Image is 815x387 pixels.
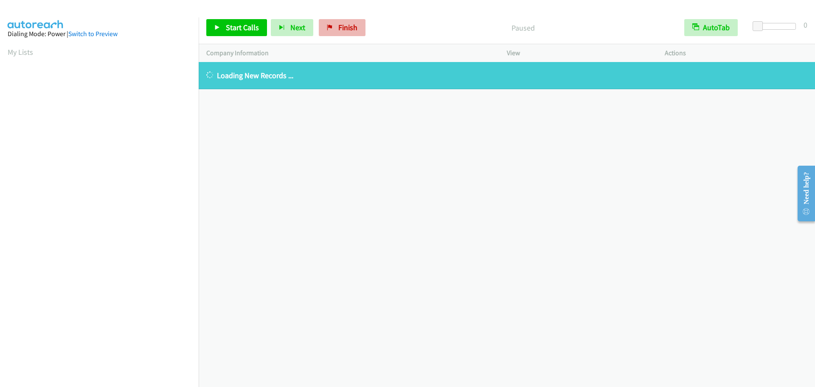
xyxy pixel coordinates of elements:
[8,47,33,57] a: My Lists
[271,19,313,36] button: Next
[684,19,738,36] button: AutoTab
[804,19,807,31] div: 0
[206,19,267,36] a: Start Calls
[290,23,305,32] span: Next
[757,23,796,30] div: Delay between calls (in seconds)
[665,48,807,58] p: Actions
[507,48,649,58] p: View
[206,70,807,81] p: Loading New Records ...
[226,23,259,32] span: Start Calls
[790,160,815,227] iframe: Resource Center
[319,19,365,36] a: Finish
[206,48,492,58] p: Company Information
[8,29,191,39] div: Dialing Mode: Power |
[68,30,118,38] a: Switch to Preview
[338,23,357,32] span: Finish
[377,22,669,34] p: Paused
